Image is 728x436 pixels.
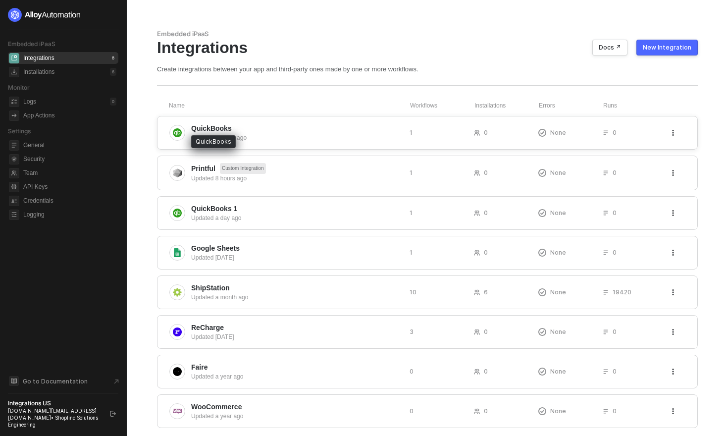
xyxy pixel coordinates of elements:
[670,130,676,136] span: icon-threedots
[484,248,488,257] span: 0
[670,408,676,414] span: icon-threedots
[191,243,240,253] span: Google Sheets
[410,102,474,110] div: Workflows
[613,367,617,376] span: 0
[23,195,116,207] span: Credentials
[9,110,19,121] span: icon-app-actions
[484,367,488,376] span: 0
[157,65,698,73] div: Create integrations between your app and third-party ones made by one or more workflows.
[670,250,676,256] span: icon-threedots
[613,288,631,296] span: 19420
[110,54,116,62] div: 8
[8,407,101,428] div: [DOMAIN_NAME][EMAIL_ADDRESS][DOMAIN_NAME] • Shopline Solutions Engineering
[550,407,566,415] span: None
[191,135,236,148] div: QuickBooks
[603,102,671,110] div: Runs
[636,40,698,55] button: New Integration
[613,168,617,177] span: 0
[173,407,182,416] img: integration-icon
[9,154,19,164] span: security
[23,167,116,179] span: Team
[474,369,480,375] span: icon-users
[538,169,546,177] span: icon-exclamation
[550,288,566,296] span: None
[670,170,676,176] span: icon-threedots
[191,362,208,372] span: Faire
[191,283,230,293] span: ShipStation
[410,288,416,296] span: 10
[603,408,609,414] span: icon-list
[110,411,116,417] span: logout
[9,168,19,178] span: team
[173,327,182,336] img: integration-icon
[173,248,182,257] img: integration-icon
[484,168,488,177] span: 0
[9,210,19,220] span: logging
[484,327,488,336] span: 0
[157,38,698,57] div: Integrations
[110,98,116,106] div: 0
[173,168,182,177] img: integration-icon
[613,248,617,257] span: 0
[191,204,237,214] span: QuickBooks 1
[9,182,19,192] span: api-key
[538,209,546,217] span: icon-exclamation
[173,209,182,218] img: integration-icon
[538,249,546,257] span: icon-exclamation
[474,102,539,110] div: Installations
[9,196,19,206] span: credentials
[8,84,30,91] span: Monitor
[603,329,609,335] span: icon-list
[474,329,480,335] span: icon-users
[173,288,182,297] img: integration-icon
[191,372,402,381] div: Updated a year ago
[8,375,119,387] a: Knowledge Base
[613,209,617,217] span: 0
[111,377,121,386] span: document-arrow
[410,128,413,137] span: 1
[474,210,480,216] span: icon-users
[169,102,410,110] div: Name
[474,250,480,256] span: icon-users
[23,111,54,120] div: App Actions
[173,128,182,137] img: integration-icon
[8,127,31,135] span: Settings
[613,407,617,415] span: 0
[550,128,566,137] span: None
[191,402,242,412] span: WooCommerce
[23,181,116,193] span: API Keys
[9,140,19,151] span: general
[191,253,402,262] div: Updated [DATE]
[191,163,215,173] span: Printful
[191,332,402,341] div: Updated [DATE]
[599,44,621,52] div: Docs ↗
[603,289,609,295] span: icon-list
[23,68,54,76] div: Installations
[613,327,617,336] span: 0
[538,407,546,415] span: icon-exclamation
[9,53,19,63] span: integrations
[191,133,402,142] div: Updated 5 hours ago
[410,168,413,177] span: 1
[538,288,546,296] span: icon-exclamation
[23,54,54,62] div: Integrations
[538,328,546,336] span: icon-exclamation
[550,327,566,336] span: None
[8,8,81,22] img: logo
[550,248,566,257] span: None
[474,130,480,136] span: icon-users
[538,129,546,137] span: icon-exclamation
[191,123,232,133] span: QuickBooks
[23,153,116,165] span: Security
[8,8,118,22] a: logo
[9,97,19,107] span: icon-logs
[474,289,480,295] span: icon-users
[550,209,566,217] span: None
[191,323,224,332] span: ReCharge
[191,214,402,222] div: Updated a day ago
[603,369,609,375] span: icon-list
[484,288,488,296] span: 6
[173,367,182,376] img: integration-icon
[157,30,698,38] div: Embedded iPaaS
[9,376,19,386] span: documentation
